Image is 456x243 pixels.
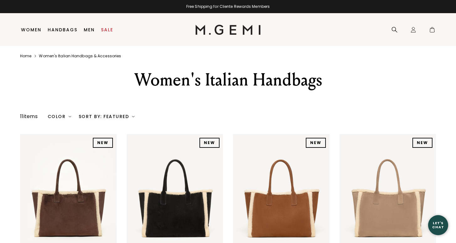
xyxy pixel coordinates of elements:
div: NEW [199,138,220,148]
img: chevron-down.svg [132,115,135,118]
a: Women's italian handbags & accessories [39,54,121,59]
a: Women [21,27,41,32]
div: 11 items [20,113,38,120]
a: Men [84,27,95,32]
div: NEW [306,138,326,148]
div: Color [48,114,71,119]
a: Handbags [48,27,77,32]
div: Sort By: Featured [79,114,135,119]
a: Sale [101,27,113,32]
img: M.Gemi [195,25,261,35]
div: Women's Italian Handbags [119,69,337,91]
div: NEW [93,138,113,148]
a: Home [20,54,31,59]
div: NEW [412,138,432,148]
img: chevron-down.svg [69,115,71,118]
div: Let's Chat [428,221,448,229]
